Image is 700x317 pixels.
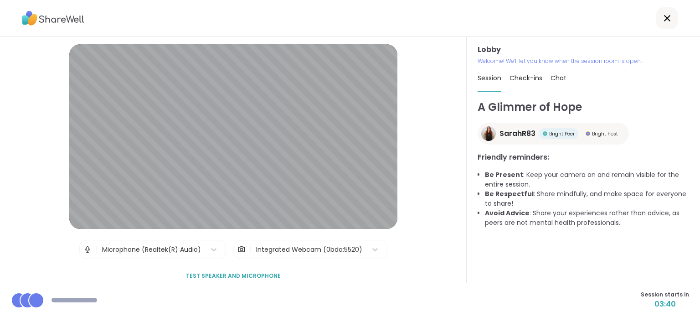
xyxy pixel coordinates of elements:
span: SarahR83 [499,128,535,139]
img: Bright Host [586,131,590,136]
li: : Share mindfully, and make space for everyone to share! [485,189,689,208]
b: Be Present [485,170,523,179]
p: Welcome! We’ll let you know when the session room is open. [478,57,689,65]
button: Test speaker and microphone [182,266,284,286]
span: | [249,240,252,259]
span: Session [478,73,501,83]
img: Camera [237,240,246,259]
h1: A Glimmer of Hope [478,99,689,115]
li: : Share your experiences rather than advice, as peers are not mental health professionals. [485,208,689,228]
span: | [95,240,98,259]
h3: Lobby [478,44,689,55]
div: Microphone (Realtek(R) Audio) [102,245,201,255]
span: Session starts in [641,291,689,299]
b: Avoid Advice [485,208,530,218]
a: SarahR83SarahR83Bright PeerBright PeerBright HostBright Host [478,123,629,145]
span: Bright Host [592,130,618,137]
b: Be Respectful [485,189,534,198]
div: Integrated Webcam (0bda:5520) [256,245,362,255]
h3: Friendly reminders: [478,152,689,163]
img: ShareWell Logo [22,8,84,29]
img: Bright Peer [543,131,547,136]
span: Check-ins [510,73,542,83]
img: Microphone [83,240,92,259]
span: 03:40 [641,299,689,310]
span: Chat [551,73,566,83]
span: Test speaker and microphone [186,272,281,280]
img: SarahR83 [481,126,496,141]
li: : Keep your camera on and remain visible for the entire session. [485,170,689,189]
span: Bright Peer [549,130,575,137]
